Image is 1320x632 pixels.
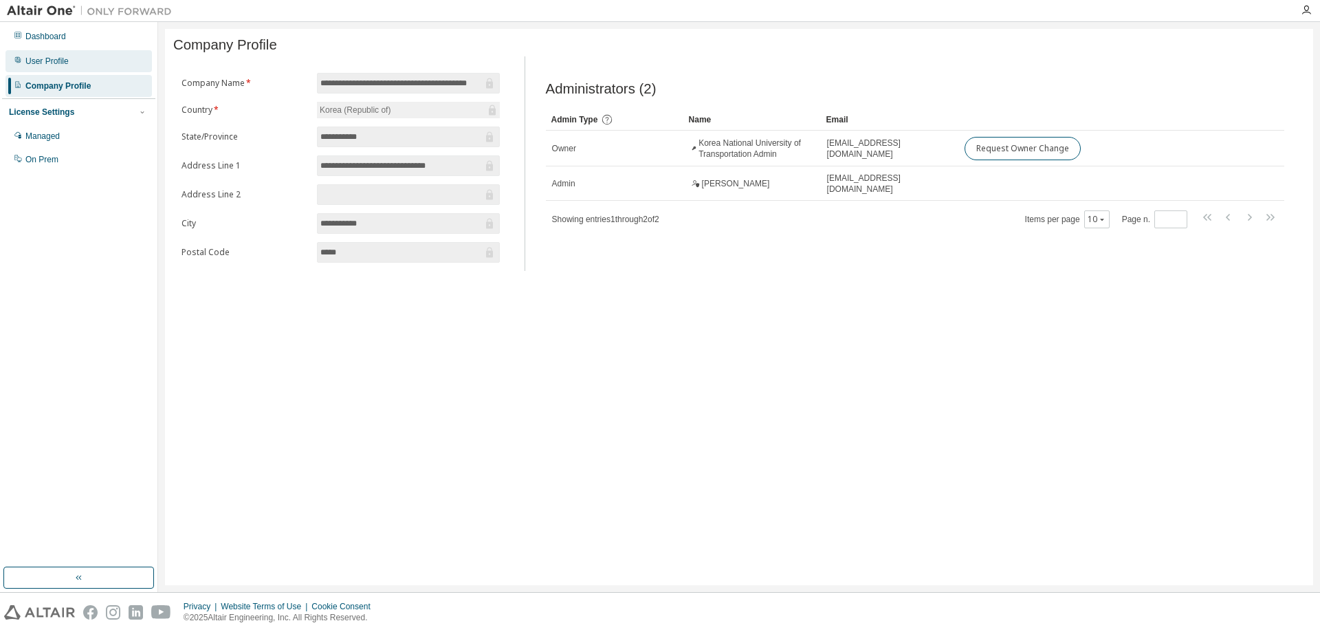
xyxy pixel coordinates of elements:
span: Owner [552,143,576,154]
div: Website Terms of Use [221,601,311,612]
p: © 2025 Altair Engineering, Inc. All Rights Reserved. [184,612,379,624]
label: Company Name [181,78,309,89]
div: Company Profile [25,80,91,91]
div: Managed [25,131,60,142]
label: State/Province [181,131,309,142]
div: License Settings [9,107,74,118]
img: linkedin.svg [129,605,143,620]
div: User Profile [25,56,69,67]
span: [PERSON_NAME] [702,178,770,189]
img: Altair One [7,4,179,18]
label: City [181,218,309,229]
button: 10 [1088,214,1106,225]
label: Postal Code [181,247,309,258]
div: Email [826,109,953,131]
span: Items per page [1025,210,1110,228]
button: Request Owner Change [965,137,1081,160]
div: Cookie Consent [311,601,378,612]
div: Korea (Republic of) [317,102,500,118]
div: Name [689,109,815,131]
div: Korea (Republic of) [318,102,393,118]
span: Administrators (2) [546,81,657,97]
span: Admin [552,178,575,189]
span: Showing entries 1 through 2 of 2 [552,215,659,224]
img: facebook.svg [83,605,98,620]
span: Company Profile [173,37,277,53]
span: [EMAIL_ADDRESS][DOMAIN_NAME] [827,138,952,160]
div: Privacy [184,601,221,612]
div: On Prem [25,154,58,165]
img: youtube.svg [151,605,171,620]
label: Country [181,105,309,116]
label: Address Line 2 [181,189,309,200]
span: [EMAIL_ADDRESS][DOMAIN_NAME] [827,173,952,195]
img: altair_logo.svg [4,605,75,620]
span: Korea National University of Transportation Admin [698,138,814,160]
span: Admin Type [551,115,598,124]
img: instagram.svg [106,605,120,620]
label: Address Line 1 [181,160,309,171]
div: Dashboard [25,31,66,42]
span: Page n. [1122,210,1187,228]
